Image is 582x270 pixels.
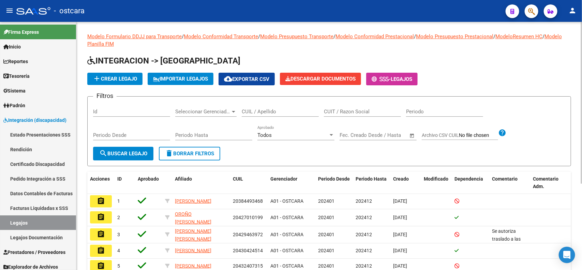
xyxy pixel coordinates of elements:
span: 20432407315 [233,263,263,269]
span: Modificado [424,176,448,182]
span: Crear Legajo [93,76,137,82]
span: Reportes [3,58,28,65]
button: Open calendar [408,132,416,140]
span: Periodo Desde [318,176,350,182]
span: Borrar Filtros [165,151,214,157]
button: Borrar Filtros [159,147,220,160]
span: 202401 [318,215,334,220]
datatable-header-cell: Periodo Hasta [353,172,390,194]
mat-icon: search [99,149,107,157]
span: Dependencia [454,176,483,182]
span: [PERSON_NAME] [175,198,211,204]
span: Padrón [3,102,25,109]
span: IMPORTAR LEGAJOS [153,76,208,82]
datatable-header-cell: Acciones [87,172,115,194]
span: 202412 [356,198,372,204]
datatable-header-cell: Modificado [421,172,452,194]
span: 2 [117,215,120,220]
span: Comentario Adm. [533,176,558,189]
span: A01 - OSTCARA [270,263,303,269]
span: A01 - OSTCARA [270,248,303,253]
mat-icon: assignment [97,213,105,221]
a: Modelo Conformidad Transporte [184,33,258,40]
span: [PERSON_NAME] [PERSON_NAME] [175,228,211,242]
span: Todos [257,132,272,138]
mat-icon: add [93,74,101,83]
mat-icon: person [568,6,577,15]
span: Tesorería [3,72,30,80]
datatable-header-cell: ID [115,172,135,194]
button: IMPORTAR LEGAJOS [148,73,213,85]
span: - [372,76,391,82]
a: ModeloResumen HC [495,33,542,40]
input: Fecha fin [373,132,406,138]
mat-icon: assignment [97,230,105,238]
span: 1 [117,198,120,204]
span: 20429463972 [233,232,263,237]
span: 202401 [318,232,334,237]
span: Buscar Legajo [99,151,147,157]
span: Periodo Hasta [356,176,387,182]
span: 20430424514 [233,248,263,253]
datatable-header-cell: Comentario [489,172,530,194]
button: Crear Legajo [87,73,143,85]
span: Integración (discapacidad) [3,116,66,124]
span: [DATE] [393,232,407,237]
span: [PERSON_NAME] [175,248,211,253]
span: 4 [117,248,120,253]
span: Afiliado [175,176,192,182]
mat-icon: assignment [97,197,105,205]
mat-icon: menu [5,6,14,15]
span: A01 - OSTCARA [270,215,303,220]
span: 202401 [318,198,334,204]
datatable-header-cell: CUIL [230,172,268,194]
span: 202412 [356,215,372,220]
span: Creado [393,176,409,182]
span: [DATE] [393,215,407,220]
span: [DATE] [393,263,407,269]
a: Modelo Presupuesto Prestacional [416,33,493,40]
span: Firma Express [3,28,39,36]
span: OROÑO [PERSON_NAME] [175,211,211,225]
span: Seleccionar Gerenciador [175,109,230,115]
input: Archivo CSV CUIL [459,132,498,139]
h3: Filtros [93,91,117,101]
input: Fecha inicio [340,132,367,138]
span: Inicio [3,43,21,51]
datatable-header-cell: Afiliado [172,172,230,194]
mat-icon: help [498,129,506,137]
mat-icon: assignment [97,262,105,270]
a: Modelo Conformidad Prestacional [335,33,414,40]
mat-icon: delete [165,149,173,157]
a: Modelo Presupuesto Transporte [260,33,333,40]
span: 202401 [318,263,334,269]
span: Legajos [391,76,412,82]
span: 3 [117,232,120,237]
span: 202412 [356,232,372,237]
span: 202401 [318,248,334,253]
datatable-header-cell: Aprobado [135,172,162,194]
span: Descargar Documentos [285,76,356,82]
div: Open Intercom Messenger [559,247,575,263]
button: Exportar CSV [219,73,275,85]
span: 20384493468 [233,198,263,204]
button: Descargar Documentos [280,73,361,85]
span: Acciones [90,176,110,182]
span: CUIL [233,176,243,182]
span: ID [117,176,122,182]
datatable-header-cell: Creado [390,172,421,194]
datatable-header-cell: Gerenciador [268,172,315,194]
span: Comentario [492,176,518,182]
span: Archivo CSV CUIL [422,132,459,138]
span: [DATE] [393,248,407,253]
mat-icon: cloud_download [224,75,232,83]
span: INTEGRACION -> [GEOGRAPHIC_DATA] [87,56,240,66]
datatable-header-cell: Periodo Desde [315,172,353,194]
span: [DATE] [393,198,407,204]
span: [PERSON_NAME] [175,263,211,269]
span: 202412 [356,248,372,253]
span: Prestadores / Proveedores [3,248,65,256]
span: 20427010199 [233,215,263,220]
button: Buscar Legajo [93,147,153,160]
span: Sistema [3,87,26,95]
